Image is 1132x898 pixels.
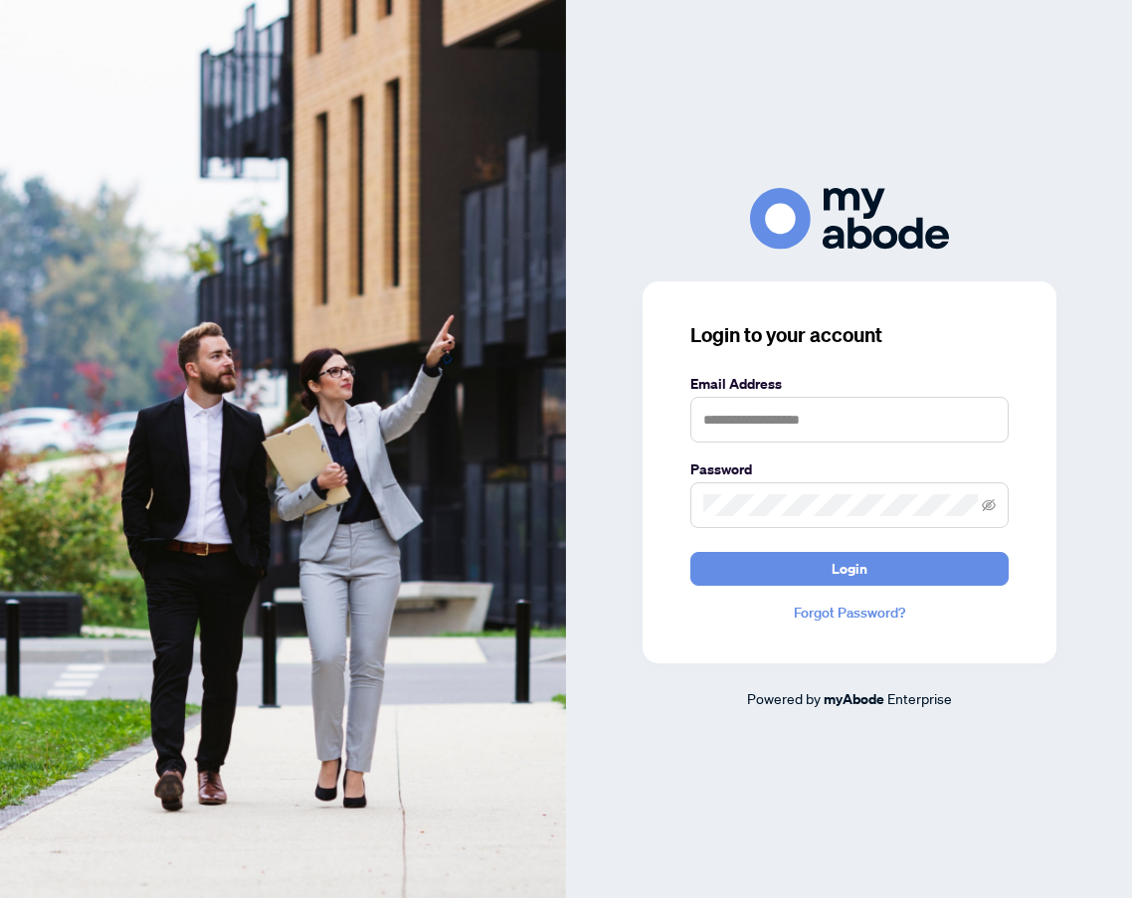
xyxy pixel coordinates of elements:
label: Password [690,458,1009,480]
span: Powered by [747,689,821,707]
span: eye-invisible [982,498,996,512]
a: myAbode [824,688,884,710]
img: ma-logo [750,188,949,249]
h3: Login to your account [690,321,1009,349]
span: Enterprise [887,689,952,707]
a: Forgot Password? [690,602,1009,624]
button: Login [690,552,1009,586]
label: Email Address [690,373,1009,395]
span: Login [832,553,867,585]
